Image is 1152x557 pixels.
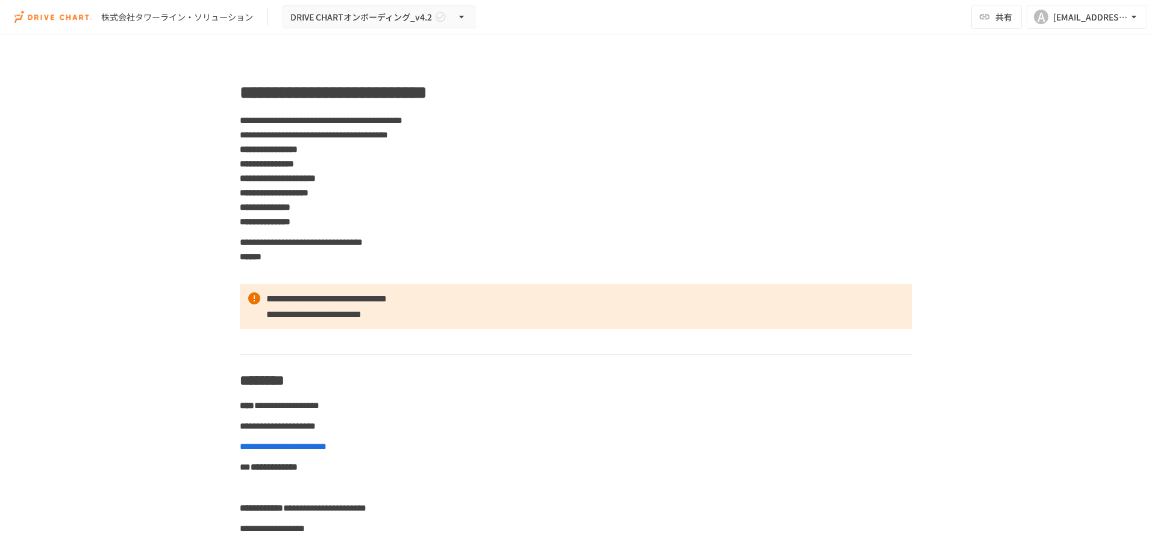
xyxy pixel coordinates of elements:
div: [EMAIL_ADDRESS][DOMAIN_NAME] [1053,10,1128,25]
button: DRIVE CHARTオンボーディング_v4.2 [283,5,475,29]
button: A[EMAIL_ADDRESS][DOMAIN_NAME] [1027,5,1147,29]
div: A [1034,10,1048,24]
button: 共有 [971,5,1022,29]
span: DRIVE CHARTオンボーディング_v4.2 [290,10,432,25]
span: 共有 [995,10,1012,24]
img: i9VDDS9JuLRLX3JIUyK59LcYp6Y9cayLPHs4hOxMB9W [14,7,92,27]
div: 株式会社タワーライン・ソリューション [101,11,253,24]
